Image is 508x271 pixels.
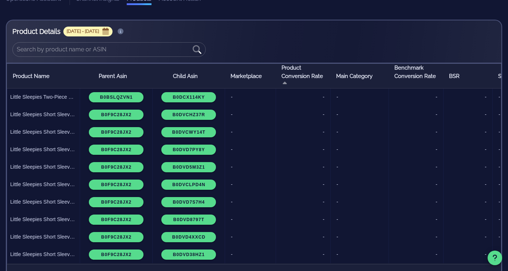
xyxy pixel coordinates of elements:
span: Little Sleepies Short Sleeve Shirt & Pants Pajama Set for Kids, Viscose Derived from Bamboo Toddl... [7,233,80,241]
button: B0F9C28JX2 [89,250,143,260]
span: - [323,251,324,257]
span: B0F9C28JX2 [93,200,139,205]
span: B0DVD7S7H4 [166,200,211,205]
button: B0DVD38HZ1 [161,250,216,260]
span: B0F9C28JX2 [93,165,139,170]
span: - [499,146,500,152]
span: - [485,181,487,187]
span: B0DVD5M3Z1 [166,165,211,170]
span: - [436,199,437,205]
span: B0DVD7PY8Y [166,147,211,152]
th: Main Category: Not sorted. Activate to sort ascending. [330,64,389,89]
span: - [323,164,324,170]
button: B0DVD7S7H4 [161,197,216,207]
span: - [336,234,338,240]
span: - [436,129,437,135]
span: - [485,251,487,257]
span: - [231,181,233,187]
span: - [485,129,487,135]
span: B0DCX114KY [166,95,211,100]
span: - [231,234,233,240]
button: B0F9C28JX2 [89,232,143,242]
button: B0F9C28JX2 [89,145,143,155]
span: Little Sleepies Short Sleeve Shirt & Pants Pajama Set for Kids, Viscose Derived from Bamboo Toddl... [7,181,80,188]
span: Parent Asin [99,73,127,79]
span: - [336,216,338,222]
span: - [485,234,487,240]
span: - [231,146,233,152]
span: - [323,129,324,135]
span: - [336,146,338,152]
span: - [436,251,437,257]
span: Little Sleepies Short Sleeve Shirt & Pants Pajama Set for Kids, Viscose Derived from Bamboo Toddl... [7,146,80,153]
span: - [436,181,437,187]
span: - [436,216,437,222]
span: - [485,146,487,152]
span: - [323,146,324,152]
span: Little Sleepies Short Sleeve Shirt & Pants Pajama Set for Kids, Viscose Derived from Bamboo Toddl... [7,216,80,223]
span: - [436,94,437,100]
span: - [336,111,338,117]
span: - [336,251,338,257]
span: Little Sleepies Two-Piece Pajama Set for Boys and Girls, Snug Fit Sleepwear, Matching Family Paja... [7,93,80,101]
span: - [436,164,437,170]
span: - [499,94,500,100]
span: B0DVCWY14T [166,130,211,135]
span: B0F9C28JX2 [93,182,139,187]
button: B0DVD4XXCD [161,232,216,242]
button: B0F9C28JX2 [89,110,143,120]
th: Marketplace: Not sorted. Activate to sort ascending. [225,64,276,89]
span: B0F9C28JX2 [93,112,139,117]
button: B0F9C28JX2 [89,162,143,172]
span: B0F9C28JX2 [93,130,139,135]
button: B0BSLQZVN1 [89,92,143,102]
span: - [336,181,338,187]
span: - [231,129,233,135]
span: - [336,164,338,170]
button: B0DVCWY14T [161,127,216,137]
th: Child Asin: Not sorted. Activate to sort ascending. [152,64,225,89]
span: B0DVCLPD4N [166,182,211,187]
span: - [231,94,233,100]
th: BSR: Not sorted. Activate to sort ascending. [443,64,492,89]
span: Little Sleepies Short Sleeve Shirt & Pants Pajama Set for Kids, Viscose Derived from Bamboo Toddl... [7,198,80,206]
span: - [499,129,500,135]
input: Search by product name or ASIN [17,44,191,55]
button: B0F9C28JX2 [89,215,143,225]
span: Little Sleepies Short Sleeve Shirt & Pants Pajama Set for Kids, Viscose Derived from Bamboo Toddl... [7,251,80,258]
button: B0DVD7PY8Y [161,145,216,155]
button: B0F9C28JX2 [89,180,143,190]
span: - [323,199,324,205]
span: B0F9C28JX2 [93,252,139,257]
span: - [485,164,487,170]
th: Parent Asin: Not sorted. Activate to sort ascending. [80,64,152,89]
button: B0F9C28JX2 [89,127,143,137]
span: - [436,111,437,117]
th: Product Conversion Rate: Not sorted. Activate to sort ascending. [276,64,330,89]
span: - [323,234,324,240]
span: - [336,199,338,205]
span: - [231,199,233,205]
h3: Product Details [12,26,60,36]
span: - [323,94,324,100]
span: - [336,94,338,100]
span: - [499,251,500,257]
span: - [231,111,233,117]
span: B0F9C28JX2 [93,147,139,152]
button: B0DCX114KY [161,92,216,102]
span: B0BSLQZVN1 [93,95,139,100]
span: B0DVCHZ37R [166,112,211,117]
th: Product Name: Not sorted. Activate to sort ascending. [7,64,80,89]
button: B0DVD8797T [161,215,216,225]
span: B0DVD38HZ1 [166,252,211,257]
span: B0F9C28JX2 [93,217,139,222]
button: Support [488,251,502,265]
span: - [485,199,487,205]
span: - [436,234,437,240]
span: - [499,111,500,117]
span: Product Conversion Rate [281,64,323,79]
span: - [323,216,324,222]
span: - [485,94,487,100]
span: Product Name [13,73,50,79]
span: - [336,129,338,135]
